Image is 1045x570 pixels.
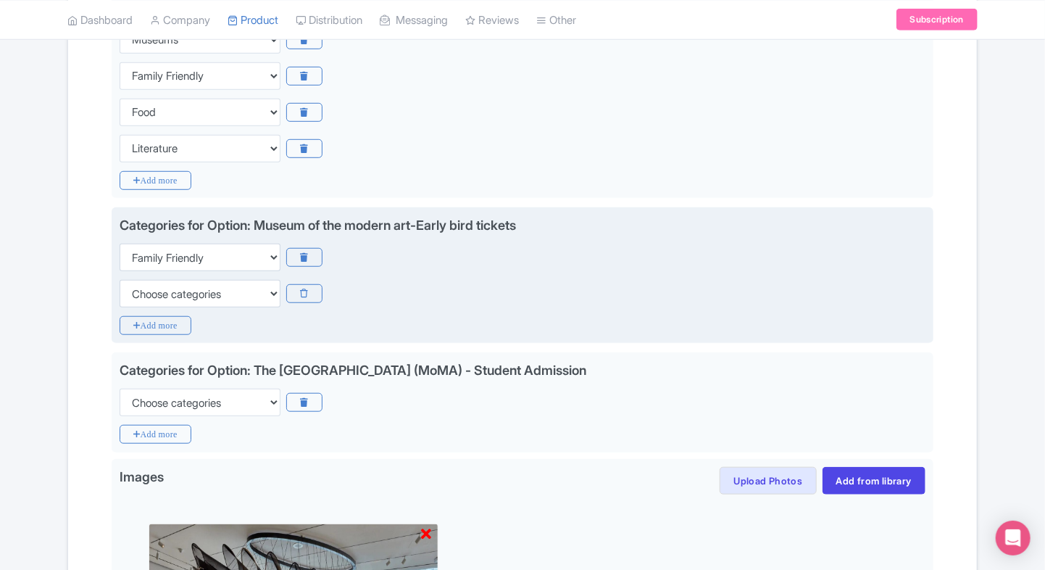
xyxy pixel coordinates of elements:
i: Add more [120,425,191,444]
div: Open Intercom Messenger [996,521,1031,555]
div: Categories for Option: Museum of the modern art-Early bird tickets [120,218,516,233]
div: Categories for Option: The [GEOGRAPHIC_DATA] (MoMA) - Student Admission [120,363,586,378]
i: Add more [120,171,191,190]
i: Add more [120,316,191,335]
a: Add from library [823,467,925,495]
span: Images [120,467,164,490]
button: Upload Photos [720,467,816,495]
a: Subscription [896,9,978,30]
